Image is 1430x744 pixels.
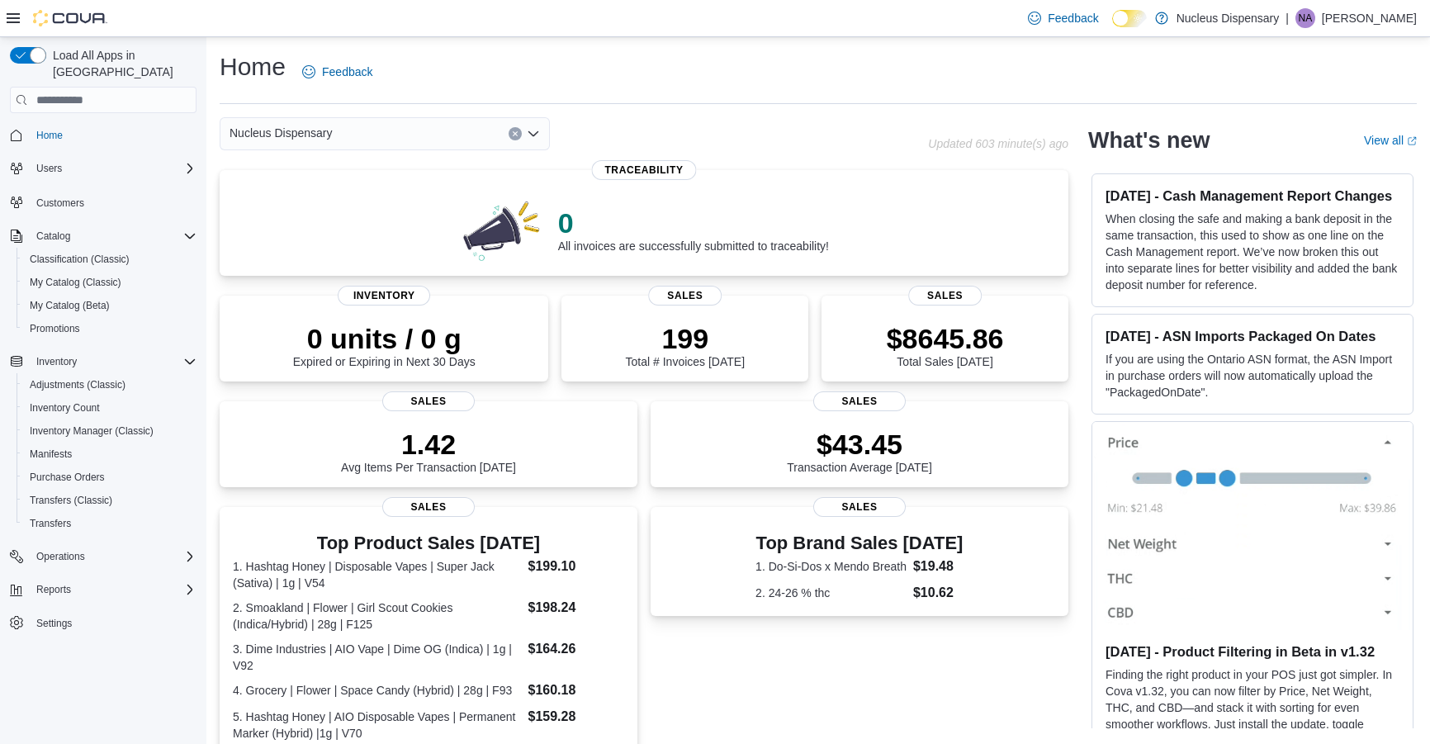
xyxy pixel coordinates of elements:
p: 0 units / 0 g [293,322,476,355]
span: Settings [36,617,72,630]
p: If you are using the Ontario ASN format, the ASN Import in purchase orders will now automatically... [1106,351,1399,400]
p: $8645.86 [887,322,1004,355]
span: Inventory Count [30,401,100,415]
span: My Catalog (Beta) [30,299,110,312]
button: Operations [3,545,203,568]
nav: Complex example [10,116,197,678]
span: Sales [382,497,475,517]
span: Classification (Classic) [23,249,197,269]
span: Operations [36,550,85,563]
span: Manifests [30,448,72,461]
button: Transfers (Classic) [17,489,203,512]
h3: Top Brand Sales [DATE] [755,533,964,553]
h2: What's new [1088,127,1210,154]
span: Inventory [338,286,430,306]
button: Users [3,157,203,180]
a: Settings [30,614,78,633]
span: Adjustments (Classic) [30,378,125,391]
a: Feedback [1021,2,1105,35]
img: 0 [459,197,545,263]
dt: 2. 24-26 % thc [755,585,907,601]
dt: 2. Smoakland | Flower | Girl Scout Cookies (Indica/Hybrid) | 28g | F125 [233,599,522,633]
button: Catalog [3,225,203,248]
a: Classification (Classic) [23,249,136,269]
div: Neil Ashmeade [1295,8,1315,28]
p: 199 [626,322,745,355]
span: Promotions [23,319,197,339]
button: Inventory Count [17,396,203,419]
span: Transfers [23,514,197,533]
dt: 5. Hashtag Honey | AIO Disposable Vapes | Permanent Marker (Hybrid) |1g | V70 [233,708,522,742]
dt: 1. Do-Si-Dos x Mendo Breath [755,558,907,575]
p: | [1286,8,1289,28]
button: Manifests [17,443,203,466]
div: Expired or Expiring in Next 30 Days [293,322,476,368]
svg: External link [1407,136,1417,146]
span: Transfers [30,517,71,530]
span: Customers [36,197,84,210]
h3: [DATE] - ASN Imports Packaged On Dates [1106,328,1399,344]
span: Sales [813,391,906,411]
span: Adjustments (Classic) [23,375,197,395]
span: Users [36,162,62,175]
button: Inventory [3,350,203,373]
dd: $19.48 [913,557,964,576]
span: Inventory [30,352,197,372]
span: Inventory Count [23,398,197,418]
input: Dark Mode [1112,10,1147,27]
button: Adjustments (Classic) [17,373,203,396]
p: Updated 603 minute(s) ago [928,137,1068,150]
span: Manifests [23,444,197,464]
span: Purchase Orders [23,467,197,487]
a: Feedback [296,55,379,88]
div: Avg Items Per Transaction [DATE] [341,428,516,474]
span: My Catalog (Beta) [23,296,197,315]
span: Reports [30,580,197,599]
button: Users [30,159,69,178]
span: Catalog [36,230,70,243]
span: My Catalog (Classic) [23,272,197,292]
span: Classification (Classic) [30,253,130,266]
span: Sales [382,391,475,411]
button: Operations [30,547,92,566]
span: Customers [30,192,197,212]
button: Inventory [30,352,83,372]
span: NA [1299,8,1313,28]
button: Home [3,123,203,147]
button: Reports [30,580,78,599]
h3: [DATE] - Cash Management Report Changes [1106,187,1399,204]
span: Catalog [30,226,197,246]
button: Catalog [30,226,77,246]
dd: $164.26 [528,639,625,659]
span: Purchase Orders [30,471,105,484]
p: Nucleus Dispensary [1177,8,1280,28]
div: Total # Invoices [DATE] [626,322,745,368]
a: Adjustments (Classic) [23,375,132,395]
dd: $160.18 [528,680,625,700]
dt: 3. Dime Industries | AIO Vape | Dime OG (Indica) | 1g | V92 [233,641,522,674]
span: Home [36,129,63,142]
span: My Catalog (Classic) [30,276,121,289]
a: Manifests [23,444,78,464]
span: Sales [648,286,722,306]
a: Transfers [23,514,78,533]
span: Promotions [30,322,80,335]
span: Home [30,125,197,145]
span: Load All Apps in [GEOGRAPHIC_DATA] [46,47,197,80]
span: Reports [36,583,71,596]
a: Purchase Orders [23,467,111,487]
dd: $159.28 [528,707,625,727]
span: Transfers (Classic) [30,494,112,507]
h3: Top Product Sales [DATE] [233,533,624,553]
button: My Catalog (Classic) [17,271,203,294]
a: Promotions [23,319,87,339]
span: Nucleus Dispensary [230,123,333,143]
button: Clear input [509,127,522,140]
a: Transfers (Classic) [23,490,119,510]
button: Settings [3,611,203,635]
dd: $199.10 [528,557,625,576]
dt: 1. Hashtag Honey | Disposable Vapes | Super Jack (Sativa) | 1g | V54 [233,558,522,591]
p: [PERSON_NAME] [1322,8,1417,28]
span: Dark Mode [1112,27,1113,28]
img: Cova [33,10,107,26]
